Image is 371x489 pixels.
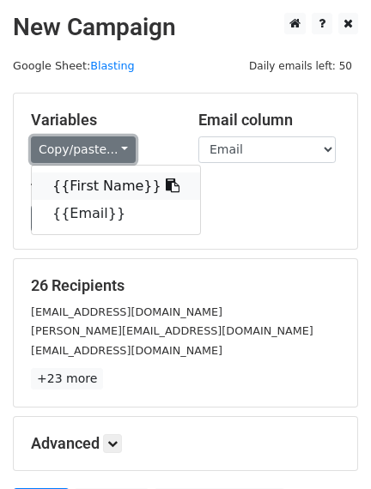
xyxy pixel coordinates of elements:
small: [EMAIL_ADDRESS][DOMAIN_NAME] [31,305,222,318]
a: Copy/paste... [31,136,136,163]
a: {{Email}} [32,200,200,227]
small: Google Sheet: [13,59,135,72]
small: [EMAIL_ADDRESS][DOMAIN_NAME] [31,344,222,357]
a: Daily emails left: 50 [243,59,358,72]
small: [PERSON_NAME][EMAIL_ADDRESS][DOMAIN_NAME] [31,324,313,337]
h5: Advanced [31,434,340,453]
h5: Email column [198,111,340,130]
a: +23 more [31,368,103,389]
h5: Variables [31,111,173,130]
span: Daily emails left: 50 [243,57,358,75]
iframe: Chat Widget [285,407,371,489]
h2: New Campaign [13,13,358,42]
h5: 26 Recipients [31,276,340,295]
a: {{First Name}} [32,172,200,200]
a: Blasting [90,59,134,72]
